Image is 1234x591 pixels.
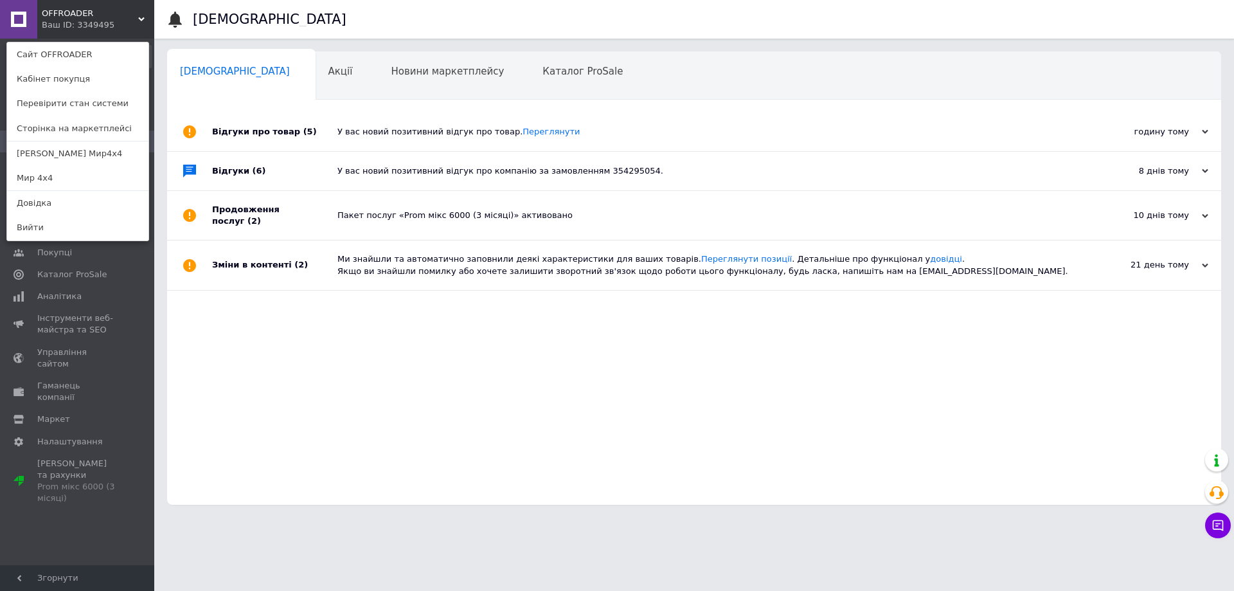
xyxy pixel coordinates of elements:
[212,152,337,190] div: Відгуки
[337,210,1080,221] div: Пакет послуг «Prom мікс 6000 (3 місяці)» активовано
[303,127,317,136] span: (5)
[1205,513,1231,538] button: Чат з покупцем
[212,113,337,151] div: Відгуки про товар
[180,66,290,77] span: [DEMOGRAPHIC_DATA]
[701,254,792,264] a: Переглянути позиції
[212,241,337,289] div: Зміни в контенті
[193,12,346,27] h1: [DEMOGRAPHIC_DATA]
[7,91,148,116] a: Перевірити стан системи
[247,216,261,226] span: (2)
[7,215,148,240] a: Вийти
[7,191,148,215] a: Довідка
[42,19,96,31] div: Ваш ID: 3349495
[337,126,1080,138] div: У вас новий позитивний відгук про товар.
[7,42,148,67] a: Сайт OFFROADER
[37,436,103,448] span: Налаштування
[7,67,148,91] a: Кабінет покупця
[542,66,623,77] span: Каталог ProSale
[7,116,148,141] a: Сторінка на маркетплейсі
[37,313,119,336] span: Інструменти веб-майстра та SEO
[1080,259,1208,271] div: 21 день тому
[328,66,353,77] span: Акції
[1080,210,1208,221] div: 10 днів тому
[37,291,82,302] span: Аналітика
[337,165,1080,177] div: У вас новий позитивний відгук про компанію за замовленням 354295054.
[930,254,962,264] a: довідці
[37,481,119,504] div: Prom мікс 6000 (3 місяці)
[37,380,119,403] span: Гаманець компанії
[253,166,266,176] span: (6)
[37,347,119,370] span: Управління сайтом
[42,8,138,19] span: OFFROADER
[294,260,308,269] span: (2)
[1080,165,1208,177] div: 8 днів тому
[37,247,72,259] span: Покупці
[212,191,337,240] div: Продовження послуг
[37,414,70,425] span: Маркет
[391,66,504,77] span: Новини маркетплейсу
[37,458,119,505] span: [PERSON_NAME] та рахунки
[7,141,148,166] a: [PERSON_NAME] Мир4х4
[523,127,580,136] a: Переглянути
[7,166,148,190] a: Мир 4х4
[1080,126,1208,138] div: годину тому
[37,269,107,280] span: Каталог ProSale
[337,253,1080,277] div: Ми знайшли та автоматично заповнили деякі характеристики для ваших товарів. . Детальніше про функ...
